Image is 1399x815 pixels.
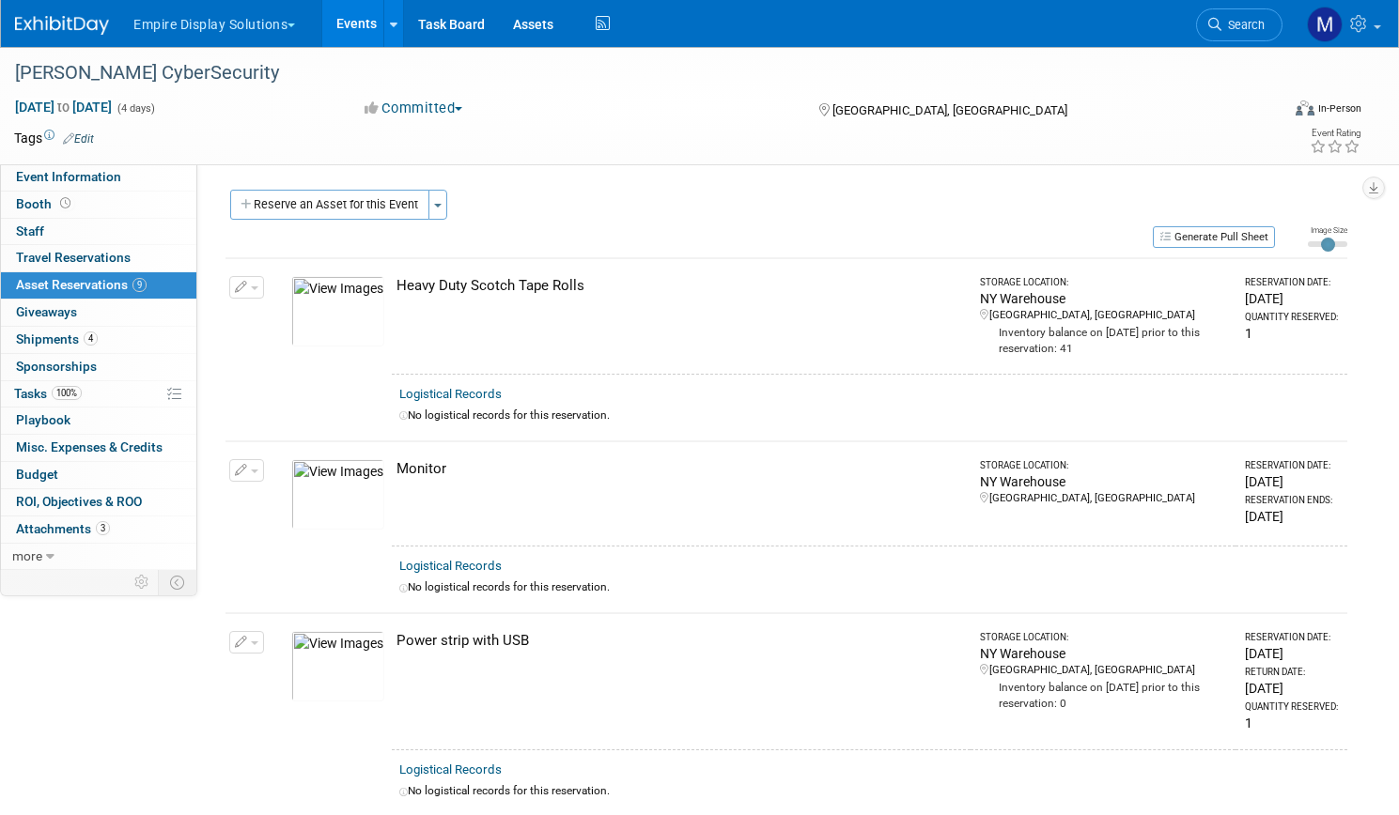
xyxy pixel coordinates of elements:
[980,289,1228,308] div: NY Warehouse
[16,521,110,536] span: Attachments
[1196,8,1282,41] a: Search
[1245,311,1340,324] div: Quantity Reserved:
[12,548,42,563] span: more
[980,631,1228,644] div: Storage Location:
[1221,18,1265,32] span: Search
[56,196,74,210] span: Booth not reserved yet
[1,544,196,570] a: more
[54,100,72,115] span: to
[399,579,1340,595] div: No logistical records for this reservation.
[1,381,196,407] a: Tasks100%
[116,102,155,115] span: (4 days)
[63,132,94,146] a: Edit
[1,435,196,461] a: Misc. Expenses & Credits
[15,16,109,35] img: ExhibitDay
[16,223,44,238] span: Staff
[1,272,196,299] a: Asset Reservations9
[1,192,196,218] a: Booth
[980,644,1228,663] div: NY Warehouse
[1245,631,1340,644] div: Reservation Date:
[399,783,1340,799] div: No logistical records for this reservation.
[396,459,963,479] div: Monitor
[1160,98,1361,126] div: Event Format
[16,196,74,211] span: Booth
[126,570,159,594] td: Personalize Event Tab Strip
[16,412,70,427] span: Playbook
[1,489,196,515] a: ROI, Objectives & ROO
[1245,666,1340,679] div: Return Date:
[1,462,196,488] a: Budget
[16,304,77,319] span: Giveaways
[291,631,384,701] img: View Images
[230,190,429,220] button: Reserve an Asset for this Event
[1,245,196,271] a: Travel Reservations
[1245,644,1340,663] div: [DATE]
[396,631,963,651] div: Power strip with USB
[291,459,384,530] img: View Images
[84,331,98,346] span: 4
[14,99,113,115] span: [DATE] [DATE]
[1153,226,1275,248] button: Generate Pull Sheet
[1245,507,1340,526] div: [DATE]
[52,386,82,400] span: 100%
[96,521,110,535] span: 3
[1245,679,1340,698] div: [DATE]
[16,359,97,374] span: Sponsorships
[399,559,502,573] a: Logistical Records
[1310,129,1360,138] div: Event Rating
[980,323,1228,357] div: Inventory balance on [DATE] prior to this reservation: 41
[1245,289,1340,308] div: [DATE]
[16,467,58,482] span: Budget
[1296,100,1314,115] img: Format-Inperson.png
[1245,459,1340,472] div: Reservation Date:
[132,278,147,292] span: 9
[16,439,163,454] span: Misc. Expenses & Credits
[358,99,470,118] button: Committed
[980,491,1228,506] div: [GEOGRAPHIC_DATA], [GEOGRAPHIC_DATA]
[1,407,196,434] a: Playbook
[1,164,196,191] a: Event Information
[1317,101,1361,115] div: In-Person
[1245,714,1340,732] div: 1
[1245,494,1340,507] div: Reservation Ends:
[16,169,121,184] span: Event Information
[980,663,1228,678] div: [GEOGRAPHIC_DATA], [GEOGRAPHIC_DATA]
[16,331,98,346] span: Shipments
[1,327,196,353] a: Shipments4
[1245,324,1340,343] div: 1
[1,300,196,326] a: Giveaways
[14,129,94,147] td: Tags
[1245,276,1340,289] div: Reservation Date:
[980,472,1228,491] div: NY Warehouse
[980,459,1228,472] div: Storage Location:
[980,276,1228,289] div: Storage Location:
[1,219,196,245] a: Staff
[1245,472,1340,491] div: [DATE]
[159,570,197,594] td: Toggle Event Tabs
[16,250,131,265] span: Travel Reservations
[1307,7,1343,42] img: Matt h
[16,277,147,292] span: Asset Reservations
[1245,700,1340,714] div: Quantity Reserved:
[399,387,502,401] a: Logistical Records
[1,354,196,380] a: Sponsorships
[980,308,1228,323] div: [GEOGRAPHIC_DATA], [GEOGRAPHIC_DATA]
[14,386,82,401] span: Tasks
[832,103,1067,117] span: [GEOGRAPHIC_DATA], [GEOGRAPHIC_DATA]
[1,516,196,543] a: Attachments3
[399,762,502,777] a: Logistical Records
[980,678,1228,712] div: Inventory balance on [DATE] prior to this reservation: 0
[399,407,1340,423] div: No logistical records for this reservation.
[291,276,384,346] img: View Images
[1308,224,1347,236] div: Image Size
[8,56,1247,90] div: [PERSON_NAME] CyberSecurity
[396,276,963,296] div: Heavy Duty Scotch Tape Rolls
[16,494,142,509] span: ROI, Objectives & ROO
